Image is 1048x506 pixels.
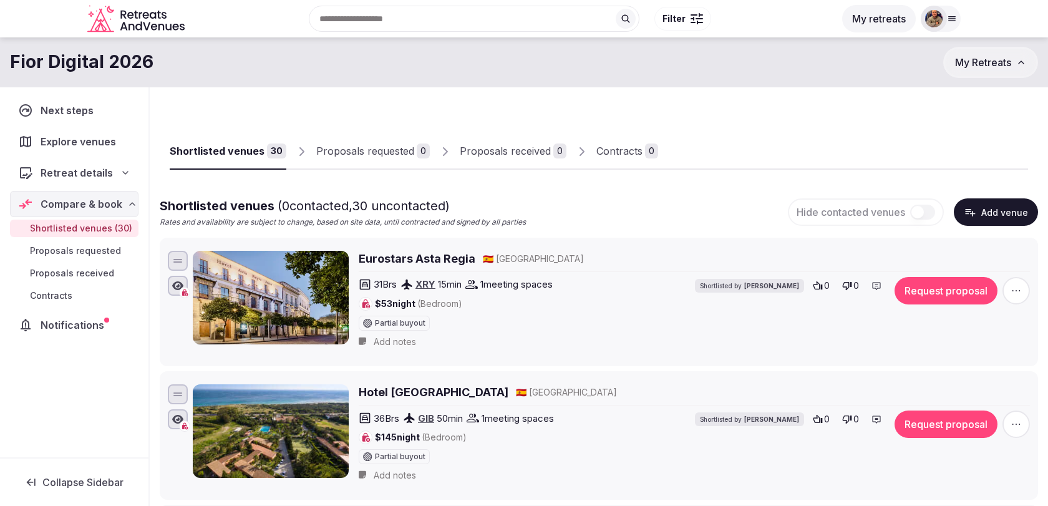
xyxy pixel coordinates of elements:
[359,251,475,266] a: Eurostars Asta Regia
[87,5,187,33] a: Visit the homepage
[193,384,349,478] img: Hotel Punta Sur
[662,12,686,25] span: Filter
[375,453,425,460] span: Partial buyout
[654,7,711,31] button: Filter
[695,279,804,293] div: Shortlisted by
[41,134,121,149] span: Explore venues
[41,318,109,333] span: Notifications
[695,412,804,426] div: Shortlisted by
[41,103,99,118] span: Next steps
[824,413,830,426] span: 0
[853,280,859,292] span: 0
[267,144,286,158] div: 30
[41,165,113,180] span: Retreat details
[170,144,264,158] div: Shortlisted venues
[10,50,153,74] h1: Fior Digital 2026
[170,134,286,170] a: Shortlisted venues30
[853,413,859,426] span: 0
[809,411,833,428] button: 0
[10,312,138,338] a: Notifications
[824,280,830,292] span: 0
[842,5,916,32] button: My retreats
[316,134,430,170] a: Proposals requested0
[460,144,551,158] div: Proposals received
[516,387,526,397] span: 🇪🇸
[415,278,435,290] a: XRY
[797,206,905,218] span: Hide contacted venues
[943,47,1038,78] button: My Retreats
[744,415,799,424] span: [PERSON_NAME]
[10,265,138,282] a: Proposals received
[278,198,450,213] span: ( 0 contacted, 30 uncontacted)
[374,278,397,291] span: 31 Brs
[417,298,462,309] span: (Bedroom)
[374,336,416,348] span: Add notes
[553,144,566,158] div: 0
[30,245,121,257] span: Proposals requested
[438,278,462,291] span: 15 min
[516,386,526,399] button: 🇪🇸
[30,267,114,280] span: Proposals received
[42,476,124,489] span: Collapse Sidebar
[838,411,863,428] button: 0
[10,469,138,496] button: Collapse Sidebar
[359,384,508,400] a: Hotel [GEOGRAPHIC_DATA]
[744,281,799,290] span: [PERSON_NAME]
[10,129,138,155] a: Explore venues
[193,251,349,344] img: Eurostars Asta Regia
[437,412,463,425] span: 50 min
[596,144,643,158] div: Contracts
[954,198,1038,226] button: Add venue
[30,222,132,235] span: Shortlisted venues (30)
[418,412,434,424] a: GIB
[374,412,399,425] span: 36 Brs
[375,319,425,327] span: Partial buyout
[10,287,138,304] a: Contracts
[480,278,553,291] span: 1 meeting spaces
[160,217,526,228] p: Rates and availability are subject to change, based on site data, until contracted and signed by ...
[10,220,138,237] a: Shortlisted venues (30)
[645,144,658,158] div: 0
[460,134,566,170] a: Proposals received0
[483,253,493,265] button: 🇪🇸
[375,298,462,310] span: $53 night
[375,431,467,444] span: $145 night
[809,277,833,294] button: 0
[316,144,414,158] div: Proposals requested
[482,412,554,425] span: 1 meeting spaces
[483,253,493,264] span: 🇪🇸
[374,469,416,482] span: Add notes
[160,198,450,213] span: Shortlisted venues
[10,97,138,124] a: Next steps
[87,5,187,33] svg: Retreats and Venues company logo
[596,134,658,170] a: Contracts0
[895,277,997,304] button: Request proposal
[496,253,584,265] span: [GEOGRAPHIC_DATA]
[838,277,863,294] button: 0
[925,10,943,27] img: julen
[895,411,997,438] button: Request proposal
[422,432,467,442] span: (Bedroom)
[955,56,1011,69] span: My Retreats
[417,144,430,158] div: 0
[842,12,916,25] a: My retreats
[30,289,72,302] span: Contracts
[10,242,138,260] a: Proposals requested
[529,386,617,399] span: [GEOGRAPHIC_DATA]
[41,197,122,212] span: Compare & book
